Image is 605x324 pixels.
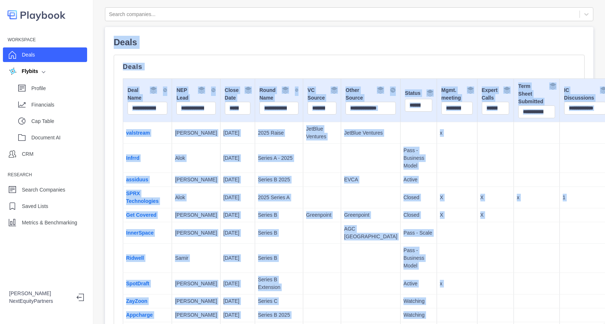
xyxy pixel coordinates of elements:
[150,86,157,94] img: Group By
[245,86,252,94] img: Group By
[175,176,217,184] p: [PERSON_NAME]
[163,86,168,94] img: Sort
[223,229,252,237] p: [DATE]
[344,176,397,184] p: EVCA
[344,225,397,240] p: AGC [GEOGRAPHIC_DATA]
[225,86,250,102] div: Close Date
[126,312,153,318] a: Appcharge
[259,86,298,102] div: Round Name
[223,297,252,305] p: [DATE]
[441,86,473,102] div: Mgmt. meeting
[480,194,511,201] p: X
[377,86,384,94] img: Group By
[31,117,87,125] p: Cap Table
[198,86,205,94] img: Group By
[128,86,167,102] div: Deal Name
[405,89,432,99] div: Status
[126,130,150,136] a: valstream
[467,86,474,94] img: Group By
[258,297,300,305] p: Series C
[223,280,252,288] p: [DATE]
[175,211,217,219] p: [PERSON_NAME]
[31,134,87,142] p: Document AI
[403,280,434,288] p: Active
[223,194,252,201] p: [DATE]
[176,86,215,102] div: NEP Lead
[258,276,300,291] p: Series B Extension
[344,129,397,137] p: JetBlue Ventures
[9,67,16,75] img: company image
[223,154,252,162] p: [DATE]
[331,86,338,94] img: Group By
[308,86,336,102] div: VC Source
[175,280,217,288] p: [PERSON_NAME]
[258,311,300,319] p: Series B 2025
[31,101,87,109] p: Financials
[126,281,149,286] a: SpotDraft
[175,154,217,162] p: Alok
[482,86,510,102] div: Expert Calls
[258,211,300,219] p: Series B
[306,125,338,140] p: JetBlue Ventures
[126,177,148,182] a: assiduus
[22,51,35,59] p: Deals
[440,194,474,201] p: X
[9,67,38,75] div: Flybits
[175,254,217,262] p: Samir
[123,64,575,70] p: Deals
[22,219,77,227] p: Metrics & Benchmarking
[175,311,217,319] p: [PERSON_NAME]
[403,147,434,170] p: Pass - Business Model
[518,82,555,105] div: Term Sheet Submitted
[258,176,300,184] p: Series B 2025
[223,211,252,219] p: [DATE]
[440,129,474,137] p: x
[258,254,300,262] p: Series B
[223,311,252,319] p: [DATE]
[258,154,300,162] p: Series A - 2025
[126,230,153,236] a: InnerSpace
[426,89,434,97] img: Group By
[126,190,159,204] a: SPRX Technologies
[114,36,585,49] p: Deals
[126,255,144,261] a: Ridwell
[7,7,66,22] img: logo-colored
[403,194,434,201] p: Closed
[175,229,217,237] p: [PERSON_NAME]
[9,297,71,305] p: NextEquityPartners
[440,280,474,288] p: x
[258,229,300,237] p: Series B
[22,202,48,210] p: Saved Lists
[22,150,34,158] p: CRM
[480,211,511,219] p: X
[22,186,65,194] p: Search Companies
[175,129,217,137] p: [PERSON_NAME]
[175,297,217,305] p: [PERSON_NAME]
[9,290,71,297] p: [PERSON_NAME]
[440,211,474,219] p: X
[344,211,397,219] p: Greenpoint
[258,129,300,137] p: 2025 Raise
[403,311,434,319] p: Watching
[403,297,434,305] p: Watching
[403,229,434,237] p: Pass - Scale
[403,247,434,270] p: Pass - Business Model
[258,194,300,201] p: 2025 Series A
[126,298,147,304] a: ZayZoon
[126,155,140,161] a: Infrrd
[223,176,252,184] p: [DATE]
[517,194,556,201] p: x
[175,194,217,201] p: Alok
[346,86,396,102] div: Other Source
[306,211,338,219] p: Greenpoint
[223,254,252,262] p: [DATE]
[403,211,434,219] p: Closed
[126,212,156,218] a: Get Covered
[295,86,298,94] img: Sort
[31,85,87,92] p: Profile
[223,129,252,137] p: [DATE]
[403,176,434,184] p: Active
[211,86,216,94] img: Sort
[549,82,557,90] img: Group By
[282,86,289,94] img: Group By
